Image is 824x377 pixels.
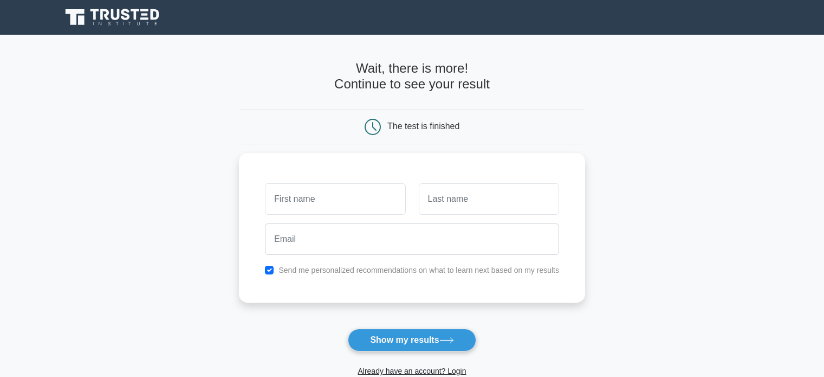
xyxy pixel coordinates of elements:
div: The test is finished [387,122,459,131]
button: Show my results [348,329,476,352]
h4: Wait, there is more! Continue to see your result [239,61,585,92]
input: Email [265,223,559,255]
input: First name [265,183,405,215]
label: Send me personalized recommendations on what to learn next based on my results [278,266,559,274]
a: Already have an account? Login [358,367,466,375]
input: Last name [419,183,559,215]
